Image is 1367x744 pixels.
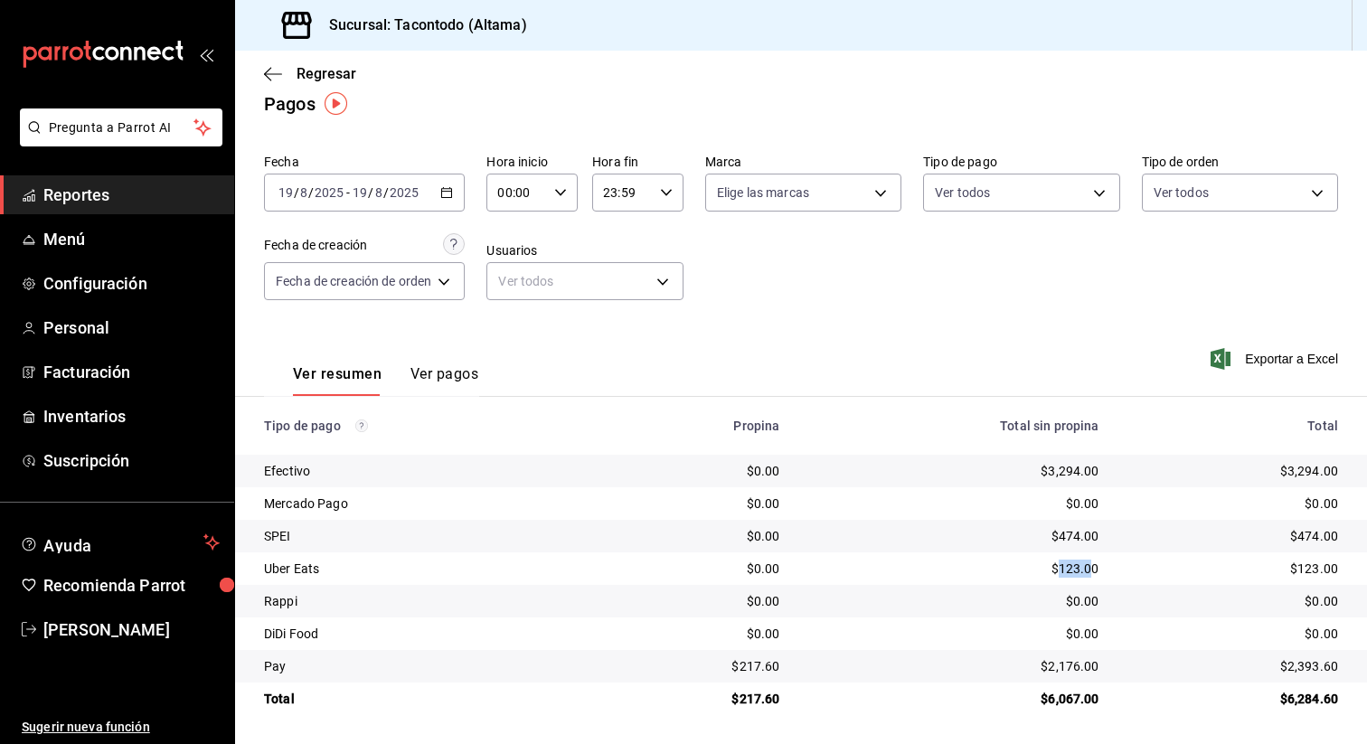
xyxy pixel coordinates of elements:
[1128,527,1338,545] div: $474.00
[293,365,382,396] button: Ver resumen
[43,617,220,642] span: [PERSON_NAME]
[1128,494,1338,513] div: $0.00
[1142,155,1338,168] label: Tipo de orden
[264,462,588,480] div: Efectivo
[352,185,368,200] input: --
[808,625,1098,643] div: $0.00
[264,419,588,433] div: Tipo de pago
[592,155,683,168] label: Hora fin
[374,185,383,200] input: --
[808,527,1098,545] div: $474.00
[617,690,779,708] div: $217.60
[297,65,356,82] span: Regresar
[264,236,367,255] div: Fecha de creación
[22,718,220,737] span: Sugerir nueva función
[808,419,1098,433] div: Total sin propina
[1214,348,1338,370] button: Exportar a Excel
[1128,560,1338,578] div: $123.00
[314,185,344,200] input: ----
[617,560,779,578] div: $0.00
[325,92,347,115] img: Tooltip marker
[486,155,578,168] label: Hora inicio
[1128,419,1338,433] div: Total
[264,690,588,708] div: Total
[410,365,478,396] button: Ver pagos
[1154,184,1209,202] span: Ver todos
[264,90,316,118] div: Pagos
[486,262,683,300] div: Ver todos
[264,592,588,610] div: Rappi
[20,108,222,146] button: Pregunta a Parrot AI
[264,155,465,168] label: Fecha
[1128,462,1338,480] div: $3,294.00
[1128,690,1338,708] div: $6,284.60
[315,14,527,36] h3: Sucursal: Tacontodo (Altama)
[293,365,478,396] div: navigation tabs
[935,184,990,202] span: Ver todos
[1128,657,1338,675] div: $2,393.60
[617,592,779,610] div: $0.00
[808,462,1098,480] div: $3,294.00
[808,494,1098,513] div: $0.00
[43,532,196,553] span: Ayuda
[264,657,588,675] div: Pay
[346,185,350,200] span: -
[276,272,431,290] span: Fecha de creación de orden
[617,462,779,480] div: $0.00
[383,185,389,200] span: /
[1128,625,1338,643] div: $0.00
[264,625,588,643] div: DiDi Food
[264,494,588,513] div: Mercado Pago
[43,573,220,598] span: Recomienda Parrot
[717,184,809,202] span: Elige las marcas
[808,690,1098,708] div: $6,067.00
[808,592,1098,610] div: $0.00
[1128,592,1338,610] div: $0.00
[43,315,220,340] span: Personal
[43,271,220,296] span: Configuración
[617,625,779,643] div: $0.00
[294,185,299,200] span: /
[278,185,294,200] input: --
[43,448,220,473] span: Suscripción
[43,227,220,251] span: Menú
[389,185,420,200] input: ----
[49,118,194,137] span: Pregunta a Parrot AI
[617,494,779,513] div: $0.00
[13,131,222,150] a: Pregunta a Parrot AI
[264,560,588,578] div: Uber Eats
[199,47,213,61] button: open_drawer_menu
[264,65,356,82] button: Regresar
[308,185,314,200] span: /
[617,657,779,675] div: $217.60
[43,183,220,207] span: Reportes
[43,360,220,384] span: Facturación
[923,155,1119,168] label: Tipo de pago
[617,419,779,433] div: Propina
[355,419,368,432] svg: Los pagos realizados con Pay y otras terminales son montos brutos.
[486,244,683,257] label: Usuarios
[808,657,1098,675] div: $2,176.00
[299,185,308,200] input: --
[43,404,220,429] span: Inventarios
[808,560,1098,578] div: $123.00
[617,527,779,545] div: $0.00
[705,155,901,168] label: Marca
[264,527,588,545] div: SPEI
[368,185,373,200] span: /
